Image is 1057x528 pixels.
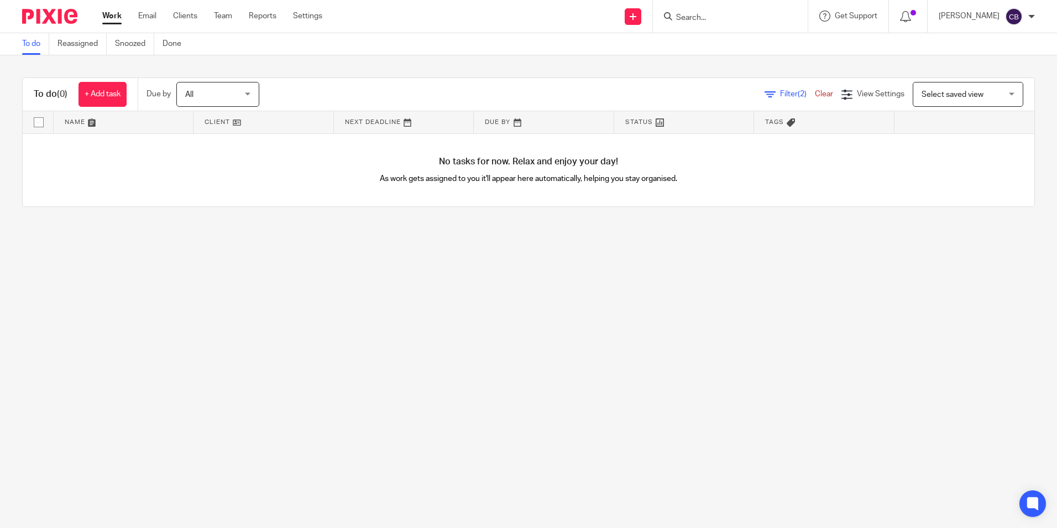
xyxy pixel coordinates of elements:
a: Clear [815,90,833,98]
p: [PERSON_NAME] [939,11,1000,22]
p: Due by [146,89,171,100]
span: Filter [780,90,815,98]
a: + Add task [79,82,127,107]
span: Tags [765,119,784,125]
img: svg%3E [1005,8,1023,25]
p: As work gets assigned to you it'll appear here automatically, helping you stay organised. [276,173,782,184]
h1: To do [34,89,67,100]
a: Settings [293,11,322,22]
span: All [185,91,193,99]
a: To do [22,33,49,55]
span: Get Support [835,12,877,20]
span: Select saved view [922,91,983,99]
a: Done [163,33,190,55]
a: Snoozed [115,33,154,55]
a: Email [138,11,156,22]
span: (0) [57,90,67,99]
a: Reports [249,11,276,22]
a: Reassigned [57,33,107,55]
span: View Settings [857,90,904,98]
img: Pixie [22,9,77,24]
a: Clients [173,11,197,22]
h4: No tasks for now. Relax and enjoy your day! [23,156,1034,168]
span: (2) [798,90,807,98]
a: Team [214,11,232,22]
input: Search [675,13,775,23]
a: Work [102,11,122,22]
